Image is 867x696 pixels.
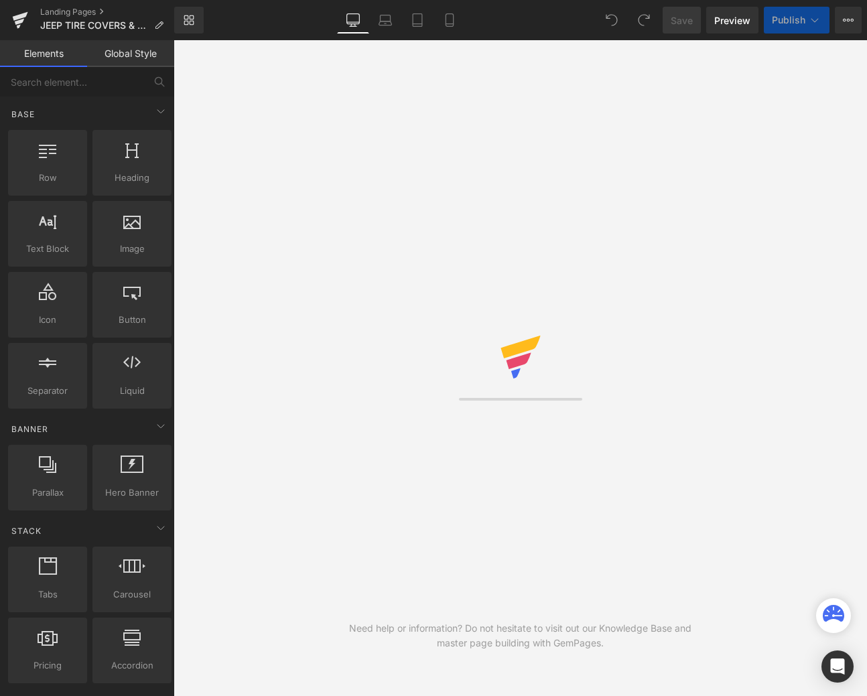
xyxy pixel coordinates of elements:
[96,313,168,327] span: Button
[96,587,168,602] span: Carousel
[821,650,854,683] div: Open Intercom Messenger
[96,658,168,673] span: Accordion
[12,313,83,327] span: Icon
[12,486,83,500] span: Parallax
[369,7,401,33] a: Laptop
[12,171,83,185] span: Row
[96,171,168,185] span: Heading
[10,108,36,121] span: Base
[598,7,625,33] button: Undo
[706,7,758,33] a: Preview
[401,7,433,33] a: Tablet
[96,384,168,398] span: Liquid
[40,20,149,31] span: JEEP TIRE COVERS & WHEEL COVERS
[835,7,862,33] button: More
[174,7,204,33] a: New Library
[10,423,50,435] span: Banner
[96,242,168,256] span: Image
[772,15,805,25] span: Publish
[630,7,657,33] button: Redo
[433,7,466,33] a: Mobile
[714,13,750,27] span: Preview
[12,242,83,256] span: Text Block
[12,658,83,673] span: Pricing
[40,7,174,17] a: Landing Pages
[671,13,693,27] span: Save
[96,486,168,500] span: Hero Banner
[347,621,694,650] div: Need help or information? Do not hesitate to visit out our Knowledge Base and master page buildin...
[337,7,369,33] a: Desktop
[87,40,174,67] a: Global Style
[764,7,829,33] button: Publish
[12,587,83,602] span: Tabs
[12,384,83,398] span: Separator
[10,525,43,537] span: Stack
